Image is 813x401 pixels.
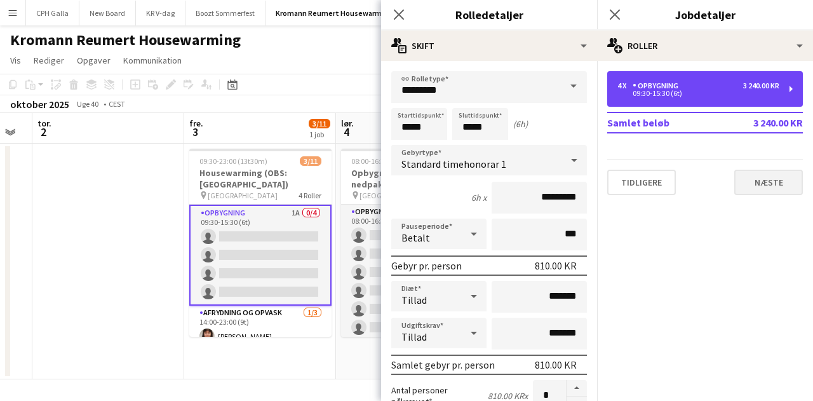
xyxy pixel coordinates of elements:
[597,31,813,61] div: Roller
[391,259,462,272] div: Gebyr pr. person
[189,306,332,386] app-card-role: Afrydning og opvask1/314:00-23:00 (9t)[PERSON_NAME]
[187,125,203,139] span: 3
[185,1,265,25] button: Boozt Sommerfest
[401,158,506,170] span: Standard timehonorar 1
[10,98,69,111] div: oktober 2025
[341,118,354,129] span: lør.
[10,55,21,66] span: Vis
[617,90,779,97] div: 09:30-15:30 (6t)
[123,55,182,66] span: Kommunikation
[72,99,104,109] span: Uge 40
[734,170,803,195] button: Næste
[29,52,69,69] a: Rediger
[37,118,51,129] span: tor.
[309,130,330,139] div: 1 job
[607,112,730,133] td: Samlet beløb
[10,31,241,50] h1: Kromann Reumert Housewarming
[351,156,415,166] span: 08:00-16:30 (8t30m)
[401,231,430,244] span: Betalt
[309,119,330,128] span: 3/11
[381,6,597,23] h3: Rolledetaljer
[109,99,125,109] div: CEST
[617,81,633,90] div: 4 x
[189,205,332,306] app-card-role: Opbygning1A0/409:30-15:30 (6t)
[199,156,267,166] span: 09:30-23:00 (13t30m)
[79,1,136,25] button: New Board
[730,112,803,133] td: 3 240.00 KR
[535,259,577,272] div: 810.00 KR
[535,358,577,371] div: 810.00 KR
[597,6,813,23] h3: Jobdetaljer
[513,118,528,130] div: (6h)
[189,118,203,129] span: fre.
[607,170,676,195] button: Tidligere
[36,125,51,139] span: 2
[300,156,321,166] span: 3/11
[189,167,332,190] h3: Housewarming (OBS: [GEOGRAPHIC_DATA])
[341,205,483,358] app-card-role: Opbygning1A0/708:00-16:30 (8t30m)
[136,1,185,25] button: KR V-dag
[265,1,403,25] button: Kromann Reumert Housewarming
[341,149,483,337] app-job-card: 08:00-16:30 (8t30m)0/7Opbygning, afvikling og nedpak (OBS: [GEOGRAPHIC_DATA]) [GEOGRAPHIC_DATA]1 ...
[72,52,116,69] a: Opgaver
[189,149,332,337] app-job-card: 09:30-23:00 (13t30m)3/11Housewarming (OBS: [GEOGRAPHIC_DATA]) [GEOGRAPHIC_DATA]4 RollerOpbygning1...
[401,330,427,343] span: Tillad
[34,55,64,66] span: Rediger
[401,294,427,306] span: Tillad
[341,167,483,190] h3: Opbygning, afvikling og nedpak (OBS: [GEOGRAPHIC_DATA])
[208,191,278,200] span: [GEOGRAPHIC_DATA]
[118,52,187,69] a: Kommunikation
[359,191,429,200] span: [GEOGRAPHIC_DATA]
[77,55,111,66] span: Opgaver
[339,125,354,139] span: 4
[5,52,26,69] a: Vis
[391,358,495,371] div: Samlet gebyr pr. person
[299,191,321,200] span: 4 Roller
[743,81,779,90] div: 3 240.00 KR
[567,380,587,397] button: Forøg
[26,1,79,25] button: CPH Galla
[471,192,487,203] div: 6h x
[633,81,683,90] div: Opbygning
[381,31,597,61] div: Skift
